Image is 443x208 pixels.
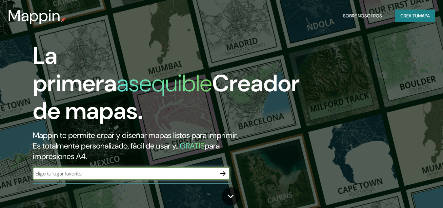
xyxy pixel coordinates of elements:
[33,130,238,140] font: Mappin te permite crear y diseñar mapas listos para imprimir.
[117,68,212,99] font: asequible
[33,141,220,161] font: para impresiones A4.
[33,141,180,151] font: Es totalmente personalizado, fácil de usar y...
[8,5,61,26] font: Mappin
[395,10,435,22] button: Crea tumapa
[61,17,66,22] img: pin de mapeo
[343,13,382,19] font: Sobre nosotros
[33,170,216,177] input: Elige tu lugar favorito
[180,141,205,151] font: GRATIS
[33,40,117,99] font: La primera
[33,68,300,126] font: Creador de mapas.
[340,10,385,22] button: Sobre nosotros
[418,13,430,19] font: mapa
[400,13,418,19] font: Crea tu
